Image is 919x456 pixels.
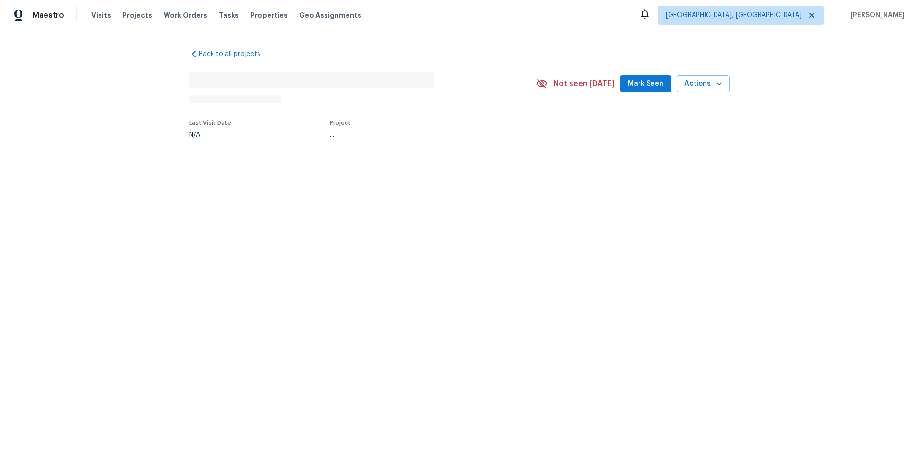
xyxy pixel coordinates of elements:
[299,11,361,20] span: Geo Assignments
[684,78,722,90] span: Actions
[553,79,615,89] span: Not seen [DATE]
[847,11,905,20] span: [PERSON_NAME]
[330,132,514,138] div: ...
[666,11,802,20] span: [GEOGRAPHIC_DATA], [GEOGRAPHIC_DATA]
[250,11,288,20] span: Properties
[33,11,64,20] span: Maestro
[620,75,671,93] button: Mark Seen
[677,75,730,93] button: Actions
[91,11,111,20] span: Visits
[189,49,281,59] a: Back to all projects
[123,11,152,20] span: Projects
[164,11,207,20] span: Work Orders
[189,132,231,138] div: N/A
[219,12,239,19] span: Tasks
[189,120,231,126] span: Last Visit Date
[628,78,663,90] span: Mark Seen
[330,120,351,126] span: Project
